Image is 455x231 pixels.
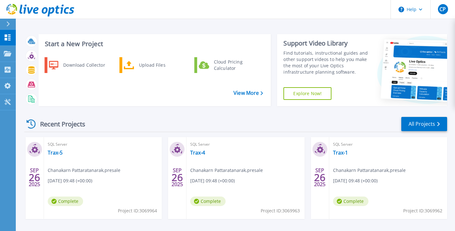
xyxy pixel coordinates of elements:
a: All Projects [401,117,447,131]
div: SEP 2025 [28,166,40,189]
a: Trax-5 [48,149,63,156]
div: Upload Files [136,59,183,71]
span: Project ID: 3069963 [261,207,300,214]
a: Explore Now! [283,87,331,100]
span: Project ID: 3069962 [403,207,442,214]
a: View More [234,90,263,96]
h3: Start a New Project [45,40,263,47]
div: Support Video Library [283,39,368,47]
a: Cloud Pricing Calculator [194,57,259,73]
span: Complete [190,197,226,206]
a: Trax-1 [333,149,348,156]
span: CP [440,7,446,12]
span: 26 [29,175,40,180]
span: SQL Server [333,141,443,148]
span: Complete [333,197,368,206]
span: [DATE] 09:48 (+00:00) [48,177,92,184]
div: Recent Projects [24,116,94,132]
div: SEP 2025 [171,166,183,189]
span: Complete [48,197,83,206]
div: Download Collector [60,59,108,71]
span: Chanakarn Pattaratanarak , presale [190,167,263,174]
a: Download Collector [45,57,109,73]
span: 26 [314,175,325,180]
a: Trax-4 [190,149,205,156]
span: 26 [172,175,183,180]
div: SEP 2025 [314,166,326,189]
span: Chanakarn Pattaratanarak , presale [333,167,406,174]
span: Project ID: 3069964 [118,207,157,214]
div: Find tutorials, instructional guides and other support videos to help you make the most of your L... [283,50,368,75]
div: Cloud Pricing Calculator [211,59,258,71]
span: Chanakarn Pattaratanarak , presale [48,167,120,174]
span: SQL Server [190,141,300,148]
span: SQL Server [48,141,158,148]
span: [DATE] 09:48 (+00:00) [190,177,235,184]
a: Upload Files [119,57,184,73]
span: [DATE] 09:48 (+00:00) [333,177,378,184]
